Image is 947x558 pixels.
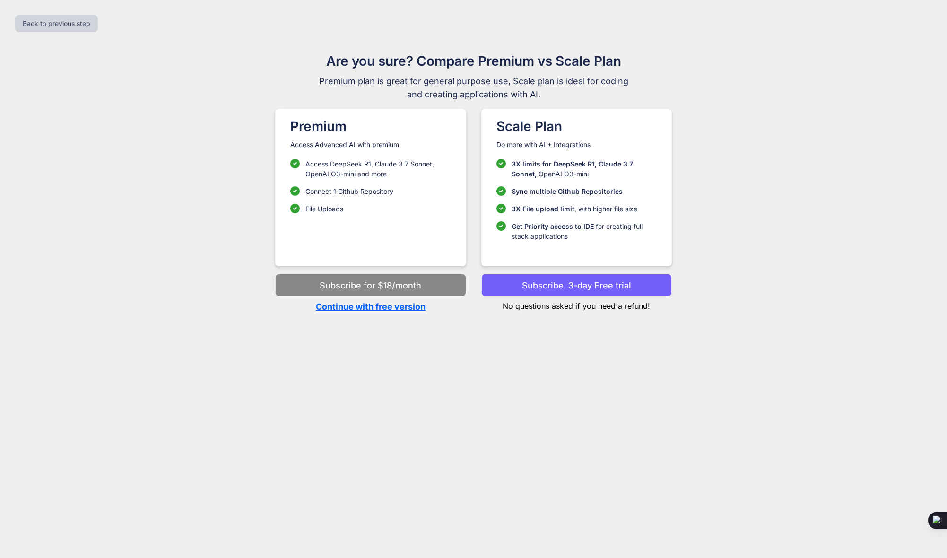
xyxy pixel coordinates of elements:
h1: Are you sure? Compare Premium vs Scale Plan [315,51,633,71]
p: File Uploads [305,204,343,214]
p: Subscribe. 3-day Free trial [522,279,631,292]
h1: Premium [290,116,451,136]
p: Continue with free version [275,300,466,313]
h1: Scale Plan [496,116,657,136]
span: Premium plan is great for general purpose use, Scale plan is ideal for coding and creating applic... [315,75,633,101]
button: Subscribe. 3-day Free trial [481,274,672,296]
p: Sync multiple Github Repositories [512,186,623,196]
p: for creating full stack applications [512,221,657,241]
p: No questions asked if you need a refund! [481,296,672,312]
img: checklist [290,204,300,213]
p: Do more with AI + Integrations [496,140,657,149]
img: checklist [496,204,506,213]
img: checklist [290,186,300,196]
p: OpenAI O3-mini [512,159,657,179]
span: 3X limits for DeepSeek R1, Claude 3.7 Sonnet, [512,160,633,178]
button: Back to previous step [15,15,98,32]
button: Subscribe for $18/month [275,274,466,296]
p: Connect 1 Github Repository [305,186,393,196]
p: Access Advanced AI with premium [290,140,451,149]
p: Subscribe for $18/month [320,279,421,292]
span: 3X File upload limit [512,205,574,213]
img: checklist [496,186,506,196]
p: Access DeepSeek R1, Claude 3.7 Sonnet, OpenAI O3-mini and more [305,159,451,179]
span: Get Priority access to IDE [512,222,594,230]
p: , with higher file size [512,204,637,214]
img: checklist [290,159,300,168]
img: checklist [496,159,506,168]
img: checklist [496,221,506,231]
